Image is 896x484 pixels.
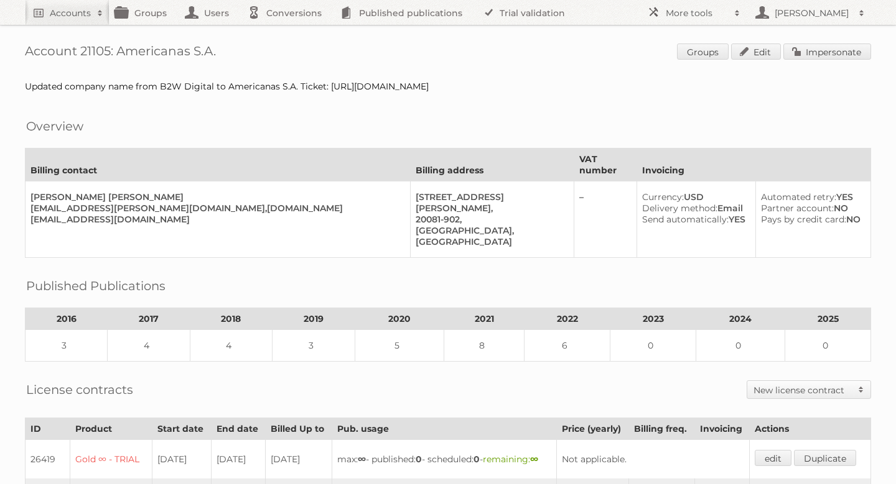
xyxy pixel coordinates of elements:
h2: License contracts [26,380,133,399]
span: Partner account: [761,203,834,214]
th: Invoicing [694,418,749,440]
span: Automated retry: [761,191,836,203]
th: 2024 [696,308,785,330]
td: 3 [273,330,355,362]
td: 0 [696,330,785,362]
h1: Account 21105: Americanas S.A. [25,43,871,62]
td: [DATE] [211,440,265,479]
strong: 0 [474,454,480,465]
th: 2019 [273,308,355,330]
h2: Accounts [50,7,91,19]
th: Pub. usage [332,418,556,440]
a: New license contract [747,381,870,398]
td: Gold ∞ - TRIAL [70,440,152,479]
div: USD [642,191,745,203]
div: 20081-902, [416,214,564,225]
th: 2021 [444,308,525,330]
div: NO [761,214,861,225]
h2: Overview [26,117,83,135]
span: remaining: [483,454,538,465]
div: YES [761,191,861,203]
th: Price (yearly) [556,418,628,440]
span: Currency: [642,191,684,203]
th: Start date [152,418,211,440]
td: 6 [525,330,610,362]
h2: New license contract [754,384,852,396]
th: VAT number [574,148,637,181]
th: 2022 [525,308,610,330]
a: Edit [731,43,781,60]
strong: 0 [416,454,422,465]
strong: ∞ [358,454,366,465]
td: [DATE] [152,440,211,479]
div: [EMAIL_ADDRESS][PERSON_NAME][DOMAIN_NAME],[DOMAIN_NAME][EMAIL_ADDRESS][DOMAIN_NAME] [30,203,400,225]
div: Email [642,203,745,214]
a: Duplicate [794,450,856,466]
div: [STREET_ADDRESS][PERSON_NAME], [416,191,564,214]
a: Groups [677,43,729,60]
td: 0 [610,330,696,362]
strong: ∞ [530,454,538,465]
span: Toggle [852,381,870,398]
th: Billing address [411,148,574,181]
th: 2020 [355,308,444,330]
td: 4 [108,330,190,362]
a: Impersonate [783,43,871,60]
th: Invoicing [637,148,870,181]
th: Product [70,418,152,440]
div: [GEOGRAPHIC_DATA], [416,225,564,236]
th: 2016 [26,308,108,330]
div: Updated company name from B2W Digital to Americanas S.A. Ticket: [URL][DOMAIN_NAME] [25,81,871,92]
th: Billing freq. [628,418,694,440]
th: Billed Up to [265,418,332,440]
td: 5 [355,330,444,362]
th: End date [211,418,265,440]
th: 2025 [785,308,871,330]
a: edit [755,450,791,466]
span: Pays by credit card: [761,214,846,225]
h2: More tools [666,7,728,19]
div: YES [642,214,745,225]
th: Actions [749,418,870,440]
div: [GEOGRAPHIC_DATA] [416,236,564,247]
th: 2018 [190,308,272,330]
td: 8 [444,330,525,362]
th: ID [26,418,70,440]
td: Not applicable. [556,440,749,479]
h2: Published Publications [26,276,166,295]
td: 3 [26,330,108,362]
td: 26419 [26,440,70,479]
span: Send automatically: [642,214,729,225]
th: 2017 [108,308,190,330]
td: 4 [190,330,272,362]
div: [PERSON_NAME] [PERSON_NAME] [30,191,400,203]
th: Billing contact [26,148,411,181]
td: 0 [785,330,871,362]
td: [DATE] [265,440,332,479]
td: – [574,181,637,258]
h2: [PERSON_NAME] [772,7,852,19]
td: max: - published: - scheduled: - [332,440,556,479]
span: Delivery method: [642,203,717,214]
th: 2023 [610,308,696,330]
div: NO [761,203,861,214]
